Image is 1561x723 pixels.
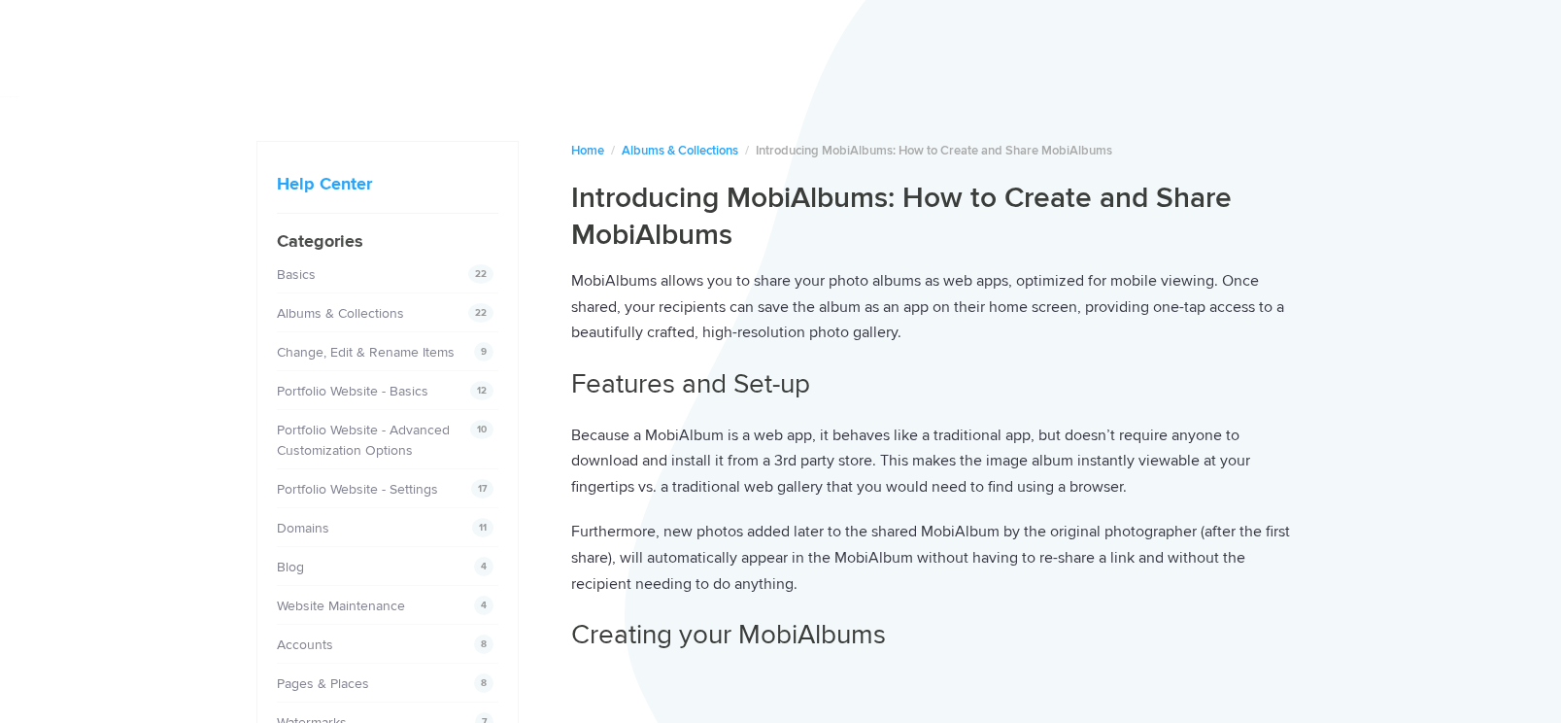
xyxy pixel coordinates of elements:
a: Home [571,143,604,158]
span: 4 [474,557,493,576]
span: / [745,143,749,158]
a: Portfolio Website - Basics [277,383,428,399]
h2: Creating your MobiAlbums [571,616,1306,654]
span: 12 [470,381,493,400]
a: Pages & Places [277,675,369,692]
span: 10 [470,420,493,439]
a: Help Center [277,173,372,194]
a: Blog [277,559,304,575]
span: 8 [474,635,493,654]
span: 4 [474,596,493,615]
h2: Features and Set-up [571,365,1306,403]
span: 8 [474,673,493,693]
a: Website Maintenance [277,598,405,614]
span: 9 [474,342,493,361]
span: 11 [472,518,493,537]
a: Change, Edit & Rename Items [277,344,455,361]
span: Introducing MobiAlbums: How to Create and Share MobiAlbums [756,143,1112,158]
h1: Introducing MobiAlbums: How to Create and Share MobiAlbums [571,180,1306,253]
a: Portfolio Website - Settings [277,481,438,498]
a: Accounts [277,637,333,653]
span: Because a MobiAlbum is a web app, it behaves like a traditional app, but doesn’t require anyone t... [571,426,1250,497]
span: 17 [471,479,493,499]
a: Albums & Collections [622,143,738,158]
span: / [611,143,615,158]
span: 22 [468,303,493,323]
a: Portfolio Website - Advanced Customization Options [277,422,450,459]
span: . [794,574,797,594]
p: MobiAlbums allows you to share your photo albums as web apps, optimized for mobile viewing. Once ... [571,268,1306,346]
a: Albums & Collections [277,305,404,322]
a: Domains [277,520,329,536]
span: Furthermore, new photos added later to the shared MobiAlbum by the original photographer (after t... [571,522,1290,593]
span: 22 [468,264,493,284]
h4: Categories [277,228,498,255]
a: Basics [277,266,316,283]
